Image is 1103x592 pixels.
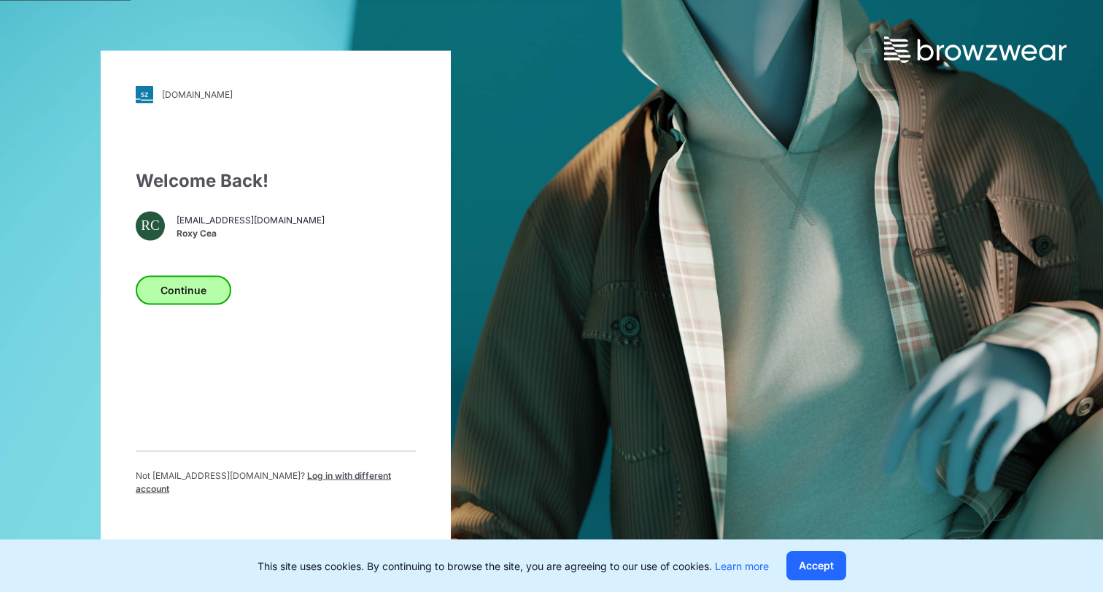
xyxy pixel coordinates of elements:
[136,469,416,495] p: Not [EMAIL_ADDRESS][DOMAIN_NAME] ?
[884,36,1067,63] img: browzwear-logo.73288ffb.svg
[258,558,769,574] p: This site uses cookies. By continuing to browse the site, you are agreeing to our use of cookies.
[177,227,325,240] span: Roxy Cea
[136,211,165,240] div: RC
[162,89,233,100] div: [DOMAIN_NAME]
[136,275,231,304] button: Continue
[177,214,325,227] span: [EMAIL_ADDRESS][DOMAIN_NAME]
[136,85,153,103] img: svg+xml;base64,PHN2ZyB3aWR0aD0iMjgiIGhlaWdodD0iMjgiIHZpZXdCb3g9IjAgMCAyOCAyOCIgZmlsbD0ibm9uZSIgeG...
[136,85,416,103] a: [DOMAIN_NAME]
[786,551,846,580] button: Accept
[136,167,416,193] div: Welcome Back!
[715,560,769,572] a: Learn more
